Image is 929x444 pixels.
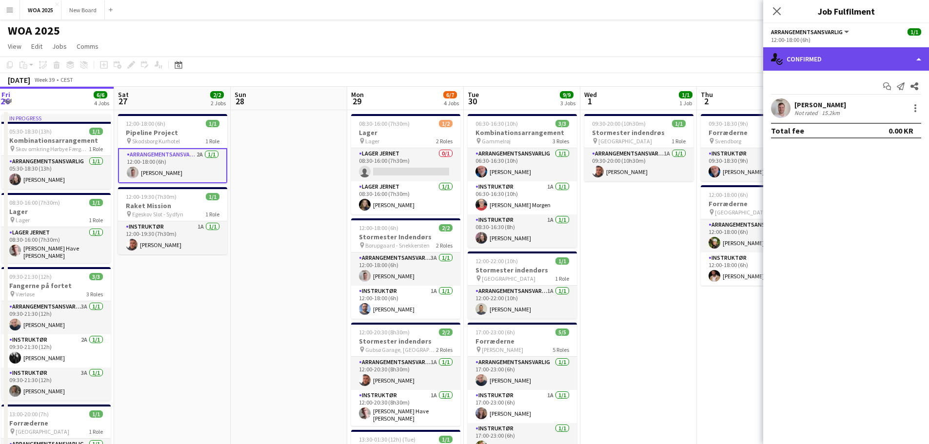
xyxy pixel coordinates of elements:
[16,145,89,153] span: Skov omkring Hørbye Færgekro
[9,410,49,418] span: 13:00-20:00 (7h)
[701,252,810,286] app-card-role: Instruktør2A1/112:00-18:00 (6h)[PERSON_NAME]
[584,148,693,181] app-card-role: Arrangementsansvarlig1A1/109:30-20:00 (10h30m)[PERSON_NAME]
[439,120,453,127] span: 1/2
[701,185,810,286] app-job-card: 12:00-18:00 (6h)2/2Forræderne [GEOGRAPHIC_DATA]2 RolesArrangementsansvarlig1/112:00-18:00 (6h)[PE...
[89,273,103,280] span: 3/3
[60,76,73,83] div: CEST
[365,242,430,249] span: Borupgaard - Snekkersten
[555,328,569,336] span: 5/5
[351,390,460,426] app-card-role: Instruktør1A1/112:00-20:30 (8h30m)[PERSON_NAME] Have [PERSON_NAME]
[592,120,646,127] span: 09:30-20:00 (10h30m)
[1,267,111,401] app-job-card: 09:30-21:30 (12h)3/3Fangerne på fortet Værløse3 RolesArrangementsansvarlig3A1/109:30-21:30 (12h)[...
[351,232,460,241] h3: Stormester Indendørs
[584,114,693,181] app-job-card: 09:30-20:00 (10h30m)1/1Stormester indendrøs [GEOGRAPHIC_DATA]1 RoleArrangementsansvarlig1A1/109:3...
[9,273,52,280] span: 09:30-21:30 (12h)
[118,221,227,254] app-card-role: Instruktør1A1/112:00-19:30 (7h30m)[PERSON_NAME]
[351,337,460,346] h3: Stormester indendørs
[1,114,111,122] div: In progress
[359,436,415,443] span: 13:30-01:30 (12h) (Tue)
[468,181,577,214] app-card-role: Instruktør1A1/106:30-16:30 (10h)[PERSON_NAME] Morgen
[468,114,577,248] app-job-card: 06:30-16:30 (10h)3/3Kombinationsarrangement Gammelrøj3 RolesArrangementsansvarlig1/106:30-16:30 (...
[205,137,219,145] span: 1 Role
[351,114,460,214] div: 08:30-16:00 (7h30m)1/2Lager Lager2 RolesLager Jernet0/108:30-16:00 (7h30m) Lager Jernet1/108:30-1...
[359,224,398,232] span: 12:00-18:00 (6h)
[132,137,180,145] span: Skodsborg Kurhotel
[52,42,67,51] span: Jobs
[560,91,573,98] span: 9/9
[475,328,515,336] span: 17:00-23:00 (6h)
[77,42,99,51] span: Comms
[1,281,111,290] h3: Fangerne på fortet
[771,28,850,36] button: Arrangementsansvarlig
[94,91,107,98] span: 6/6
[1,367,111,401] app-card-role: Instruktør3A1/109:30-21:30 (12h)[PERSON_NAME]
[89,145,103,153] span: 1 Role
[672,120,686,127] span: 1/1
[351,252,460,286] app-card-role: Arrangementsansvarlig3A1/112:00-18:00 (6h)[PERSON_NAME]
[8,75,30,85] div: [DATE]
[365,346,436,353] span: Gubsø Garage, [GEOGRAPHIC_DATA]
[555,257,569,265] span: 1/1
[436,137,453,145] span: 2 Roles
[475,120,518,127] span: 06:30-16:30 (10h)
[1,334,111,367] app-card-role: Instruktør2A1/109:30-21:30 (12h)[PERSON_NAME]
[763,47,929,71] div: Confirmed
[444,99,459,107] div: 4 Jobs
[351,128,460,137] h3: Lager
[553,346,569,353] span: 5 Roles
[210,91,224,98] span: 2/2
[583,96,597,107] span: 1
[206,193,219,200] span: 1/1
[701,219,810,252] app-card-role: Arrangementsansvarlig1/112:00-18:00 (6h)[PERSON_NAME]
[908,28,921,36] span: 1/1
[598,137,652,145] span: [GEOGRAPHIC_DATA]
[31,42,42,51] span: Edit
[89,428,103,435] span: 1 Role
[679,99,692,107] div: 1 Job
[1,136,111,145] h3: Kombinationsarrangement
[436,346,453,353] span: 2 Roles
[468,266,577,274] h3: Stormester indendørs
[709,120,748,127] span: 09:30-18:30 (9h)
[468,251,577,319] app-job-card: 12:00-22:00 (10h)1/1Stormester indendørs [GEOGRAPHIC_DATA]1 RoleArrangementsansvarlig1A1/112:00-2...
[359,328,410,336] span: 12:00-20:30 (8h30m)
[86,290,103,298] span: 3 Roles
[1,193,111,263] app-job-card: 08:30-16:00 (7h30m)1/1Lager Lager1 RoleLager Jernet1/108:30-16:00 (7h30m)[PERSON_NAME] Have [PERS...
[468,357,577,390] app-card-role: Arrangementsansvarlig1/117:00-23:00 (6h)[PERSON_NAME]
[439,436,453,443] span: 1/1
[709,191,748,198] span: 12:00-18:00 (6h)
[351,148,460,181] app-card-role: Lager Jernet0/108:30-16:00 (7h30m)
[771,36,921,43] div: 12:00-18:00 (6h)
[16,216,30,224] span: Lager
[1,301,111,334] app-card-role: Arrangementsansvarlig3A1/109:30-21:30 (12h)[PERSON_NAME]
[235,90,246,99] span: Sun
[118,187,227,254] app-job-card: 12:00-19:30 (7h30m)1/1Raket Mission Egeskov Slot - Sydfyn1 RoleInstruktør1A1/112:00-19:30 (7h30m)...
[699,96,713,107] span: 2
[233,96,246,107] span: 28
[555,275,569,282] span: 1 Role
[132,211,183,218] span: Egeskov Slot - Sydfyn
[439,224,453,232] span: 2/2
[351,218,460,319] app-job-card: 12:00-18:00 (6h)2/2Stormester Indendørs Borupgaard - Snekkersten2 RolesArrangementsansvarlig3A1/1...
[94,99,109,107] div: 4 Jobs
[1,114,111,189] app-job-card: In progress05:30-18:30 (13h)1/1Kombinationsarrangement Skov omkring Hørbye Færgekro1 RoleArrangem...
[701,148,810,181] app-card-role: Instruktør3A1/109:30-18:30 (9h)[PERSON_NAME]
[16,290,35,298] span: Værløse
[1,227,111,263] app-card-role: Lager Jernet1/108:30-16:00 (7h30m)[PERSON_NAME] Have [PERSON_NAME]
[350,96,364,107] span: 29
[820,109,842,116] div: 15.2km
[794,109,820,116] div: Not rated
[206,120,219,127] span: 1/1
[794,100,846,109] div: [PERSON_NAME]
[482,275,535,282] span: [GEOGRAPHIC_DATA]
[1,156,111,189] app-card-role: Arrangementsansvarlig1/105:30-18:30 (13h)[PERSON_NAME]
[365,137,379,145] span: Lager
[468,390,577,423] app-card-role: Instruktør1A1/117:00-23:00 (6h)[PERSON_NAME]
[211,99,226,107] div: 2 Jobs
